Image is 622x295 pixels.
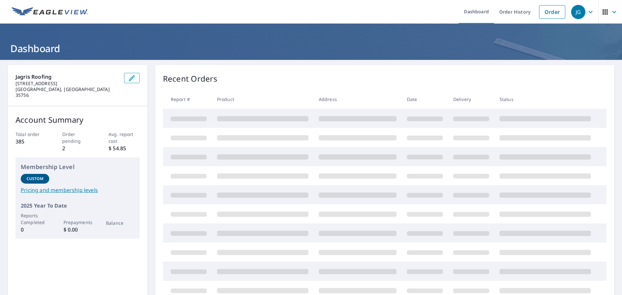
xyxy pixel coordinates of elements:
p: Order pending [62,131,93,144]
p: Custom [27,176,43,182]
th: Date [402,90,448,109]
p: 385 [16,138,47,145]
th: Address [314,90,402,109]
a: Order [539,5,565,19]
th: Product [212,90,314,109]
p: $ 54.85 [109,144,140,152]
p: Account Summary [16,114,140,126]
th: Delivery [448,90,494,109]
p: 2025 Year To Date [21,202,134,210]
p: $ 0.00 [63,226,92,233]
th: Status [494,90,596,109]
p: 0 [21,226,49,233]
p: [GEOGRAPHIC_DATA], [GEOGRAPHIC_DATA] 35756 [16,86,119,98]
h1: Dashboard [8,42,614,55]
p: Prepayments [63,219,92,226]
p: Total order [16,131,47,138]
a: Pricing and membership levels [21,186,134,194]
img: EV Logo [12,7,88,17]
p: 2 [62,144,93,152]
p: [STREET_ADDRESS] [16,81,119,86]
div: JG [571,5,585,19]
p: Recent Orders [163,73,217,85]
p: Reports Completed [21,212,49,226]
p: Avg. report cost [109,131,140,144]
p: Membership Level [21,163,134,171]
p: Balance [106,220,134,226]
th: Report # [163,90,212,109]
p: Jagris Roofing [16,73,119,81]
